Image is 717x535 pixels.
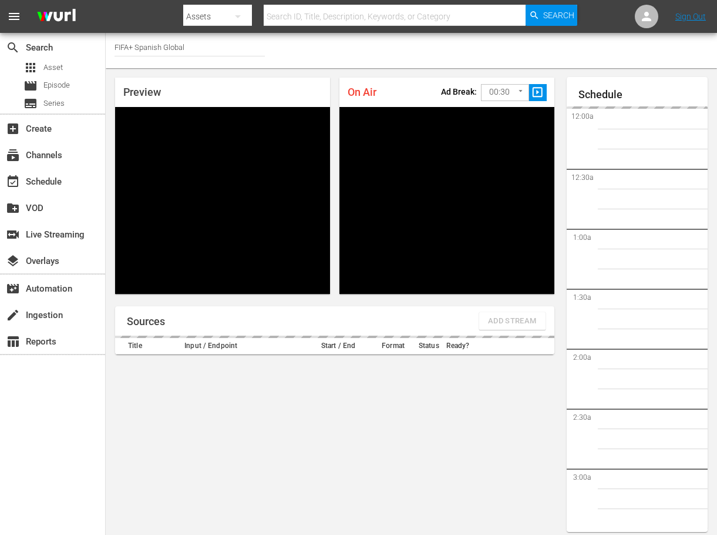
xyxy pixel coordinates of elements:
span: Schedule [6,175,20,189]
span: menu [7,9,21,24]
span: Live Streaming [6,228,20,242]
span: VOD [6,201,20,215]
div: 00:30 [481,81,529,103]
span: Episode [23,79,38,93]
p: Ad Break: [441,87,477,96]
span: Search [543,5,574,26]
h1: Sources [127,316,165,327]
span: Asset [43,62,63,73]
th: Input / Endpoint [181,338,305,355]
span: On Air [348,86,376,98]
a: Sign Out [675,12,706,21]
span: Overlays [6,254,20,268]
span: Create [6,122,20,136]
span: Asset [23,61,38,75]
th: Format [371,338,415,355]
span: slideshow_sharp [531,86,544,99]
span: Automation [6,282,20,296]
th: Title [115,338,181,355]
span: Series [23,96,38,111]
th: Start / End [305,338,371,355]
span: Reports [6,335,20,349]
span: Preview [123,86,161,98]
span: Series [43,98,65,109]
img: ans4CAIJ8jUAAAAAAAAAAAAAAAAAAAAAAAAgQb4GAAAAAAAAAAAAAAAAAAAAAAAAJMjXAAAAAAAAAAAAAAAAAAAAAAAAgAT5G... [28,3,85,31]
span: Channels [6,148,20,162]
th: Status [415,338,443,355]
button: Search [526,5,577,26]
span: Search [6,41,20,55]
h1: Schedule [578,89,708,101]
span: Episode [43,79,70,91]
th: Ready? [443,338,473,355]
div: Video Player [339,107,554,294]
span: Ingestion [6,308,20,322]
div: Video Player [115,107,330,294]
